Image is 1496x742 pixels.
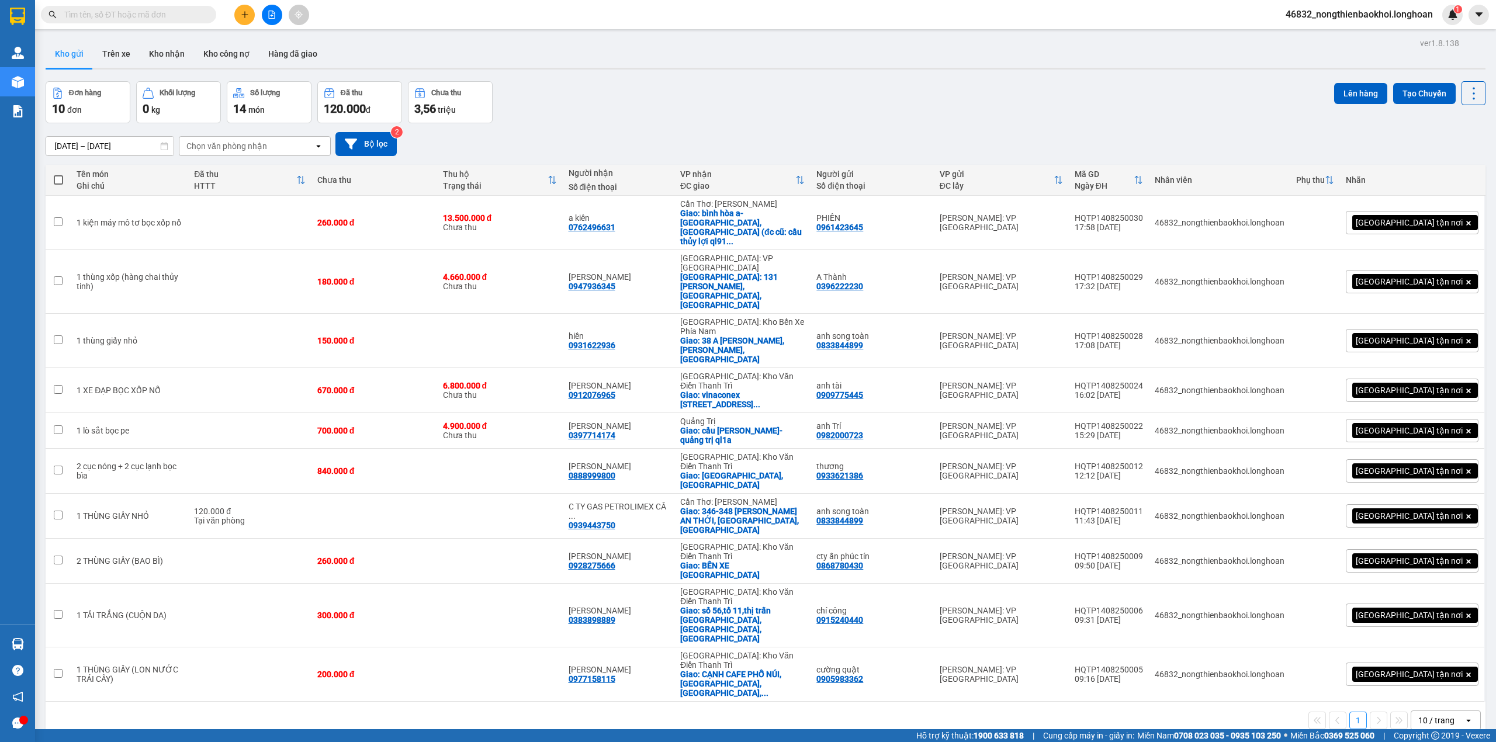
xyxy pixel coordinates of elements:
img: logo-vxr [10,8,25,25]
span: 0 [143,102,149,116]
div: 10 / trang [1418,715,1455,726]
span: 14 [233,102,246,116]
div: 1 THÙNG GIẤY (LON NƯỚC TRÁI CÂY) [77,665,182,684]
div: nguyễn thanh hải [569,606,669,615]
div: 46832_nongthienbaokhoi.longhoan [1155,511,1284,521]
span: ... [569,511,576,521]
div: Trạng thái [443,181,548,190]
span: đ [366,105,370,115]
div: HQTP1408250024 [1075,381,1143,390]
div: 11:43 [DATE] [1075,516,1143,525]
div: Chưa thu [443,381,557,400]
div: [GEOGRAPHIC_DATA]: Kho Văn Điển Thanh Trì [680,452,805,471]
div: 0397714174 [569,431,615,440]
div: VP gửi [940,169,1054,179]
div: HQTP1408250006 [1075,606,1143,615]
strong: 0369 525 060 [1324,731,1374,740]
div: 0961423645 [816,223,863,232]
span: [GEOGRAPHIC_DATA] tận nơi [1356,335,1463,346]
div: 200.000 đ [317,670,431,679]
div: 0982000723 [816,431,863,440]
div: 0931622936 [569,341,615,350]
div: Giao: cầu hiền lương - gio linh-quảng trị ql1a [680,426,805,445]
div: 1 lò sắt bọc pe [77,426,182,435]
div: Cần Thơ: [PERSON_NAME] [680,199,805,209]
div: Giao: BẾN XE TP THÁI NGUYÊN [680,561,805,580]
div: Người nhận [569,168,669,178]
div: 17:58 [DATE] [1075,223,1143,232]
div: 2 THÙNG GIẤY (BAO BÌ) [77,556,182,566]
div: 1 thùng xốp (hàng chai thủy tinh) [77,272,182,291]
span: triệu [438,105,456,115]
div: HQTP1408250009 [1075,552,1143,561]
div: Quảng Trị [680,417,805,426]
div: Nguyễn trọng Long [569,381,669,390]
div: 0915240440 [816,615,863,625]
span: question-circle [12,665,23,676]
div: thương [816,462,927,471]
div: [PERSON_NAME]: VP [GEOGRAPHIC_DATA] [940,421,1063,440]
div: 300.000 đ [317,611,431,620]
sup: 1 [1454,5,1462,13]
div: ĐC lấy [940,181,1054,190]
span: đơn [67,105,82,115]
span: [GEOGRAPHIC_DATA] tận nơi [1356,217,1463,228]
div: HQTP1408250012 [1075,462,1143,471]
div: 4.900.000 đ [443,421,557,431]
div: Giao: kha sơn phú bình, thái nguyên [680,471,805,490]
div: anh tài [816,381,927,390]
div: HQTP1408250011 [1075,507,1143,516]
div: 120.000 đ [194,507,305,516]
div: HQTP1408250030 [1075,213,1143,223]
div: 15:29 [DATE] [1075,431,1143,440]
span: notification [12,691,23,702]
svg: open [314,141,323,151]
span: plus [241,11,249,19]
div: [PERSON_NAME]: VP [GEOGRAPHIC_DATA] [940,552,1063,570]
div: Phụ thu [1296,175,1325,185]
span: [GEOGRAPHIC_DATA] tận nơi [1356,276,1463,287]
span: [GEOGRAPHIC_DATA] tận nơi [1356,669,1463,679]
span: [GEOGRAPHIC_DATA] tận nơi [1356,556,1463,566]
button: Kho gửi [46,40,93,68]
button: Kho nhận [140,40,194,68]
div: Nhân viên [1155,175,1284,185]
img: solution-icon [12,105,24,117]
div: 1 XE ĐẠP BỌC XỐP NỔ [77,386,182,395]
div: [GEOGRAPHIC_DATA]: Kho Văn Điển Thanh Trì [680,542,805,561]
span: file-add [268,11,276,19]
div: thanh huyên [569,462,669,471]
div: 46832_nongthienbaokhoi.longhoan [1155,277,1284,286]
div: 260.000 đ [317,218,431,227]
div: 1 kiện máy mô tơ bọc xốp nổ [77,218,182,227]
div: A Thành [816,272,927,282]
div: 150.000 đ [317,336,431,345]
span: ... [761,688,768,698]
span: kg [151,105,160,115]
span: Cung cấp máy in - giấy in: [1043,729,1134,742]
div: 0833844899 [816,516,863,525]
div: Đơn hàng [69,89,101,97]
div: 0833844899 [816,341,863,350]
button: Bộ lọc [335,132,397,156]
div: VP nhận [680,169,795,179]
div: Tại văn phòng [194,516,305,525]
div: 09:31 [DATE] [1075,615,1143,625]
div: [PERSON_NAME]: VP [GEOGRAPHIC_DATA] [940,272,1063,291]
div: 180.000 đ [317,277,431,286]
div: NGUYỄN ĐÌNH NHẠ [569,552,669,561]
img: icon-new-feature [1447,9,1458,20]
div: [PERSON_NAME]: VP [GEOGRAPHIC_DATA] [940,665,1063,684]
sup: 2 [391,126,403,138]
div: Mã GD [1075,169,1134,179]
button: Tạo Chuyến [1393,83,1456,104]
strong: 1900 633 818 [974,731,1024,740]
div: 12:12 [DATE] [1075,471,1143,480]
span: message [12,717,23,729]
div: 46832_nongthienbaokhoi.longhoan [1155,611,1284,620]
div: 0396222230 [816,282,863,291]
div: 670.000 đ [317,386,431,395]
button: Khối lượng0kg [136,81,221,123]
span: Miền Nam [1137,729,1281,742]
div: Giao: 346-348 VÕ VĂN KIỆT, P. AN THỚI, BÌNH THỦY, CẦN THƠ [680,507,805,535]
